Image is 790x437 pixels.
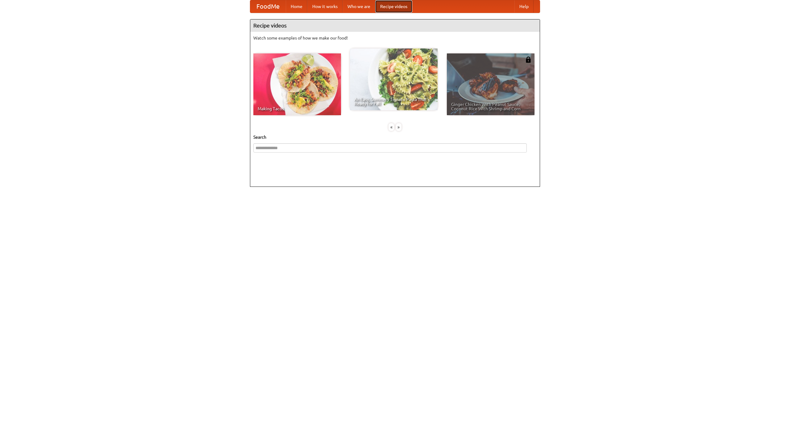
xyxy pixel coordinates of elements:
a: FoodMe [250,0,286,13]
p: Watch some examples of how we make our food! [253,35,537,41]
div: « [389,123,394,131]
a: Recipe videos [375,0,412,13]
img: 483408.png [525,57,531,63]
span: An Easy, Summery Tomato Pasta That's Ready for Fall [354,97,433,106]
h5: Search [253,134,537,140]
div: » [396,123,401,131]
a: Making Tacos [253,53,341,115]
a: An Easy, Summery Tomato Pasta That's Ready for Fall [350,48,438,110]
a: Home [286,0,307,13]
h4: Recipe videos [250,19,540,32]
a: How it works [307,0,343,13]
a: Help [514,0,534,13]
a: Who we are [343,0,375,13]
span: Making Tacos [258,107,337,111]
